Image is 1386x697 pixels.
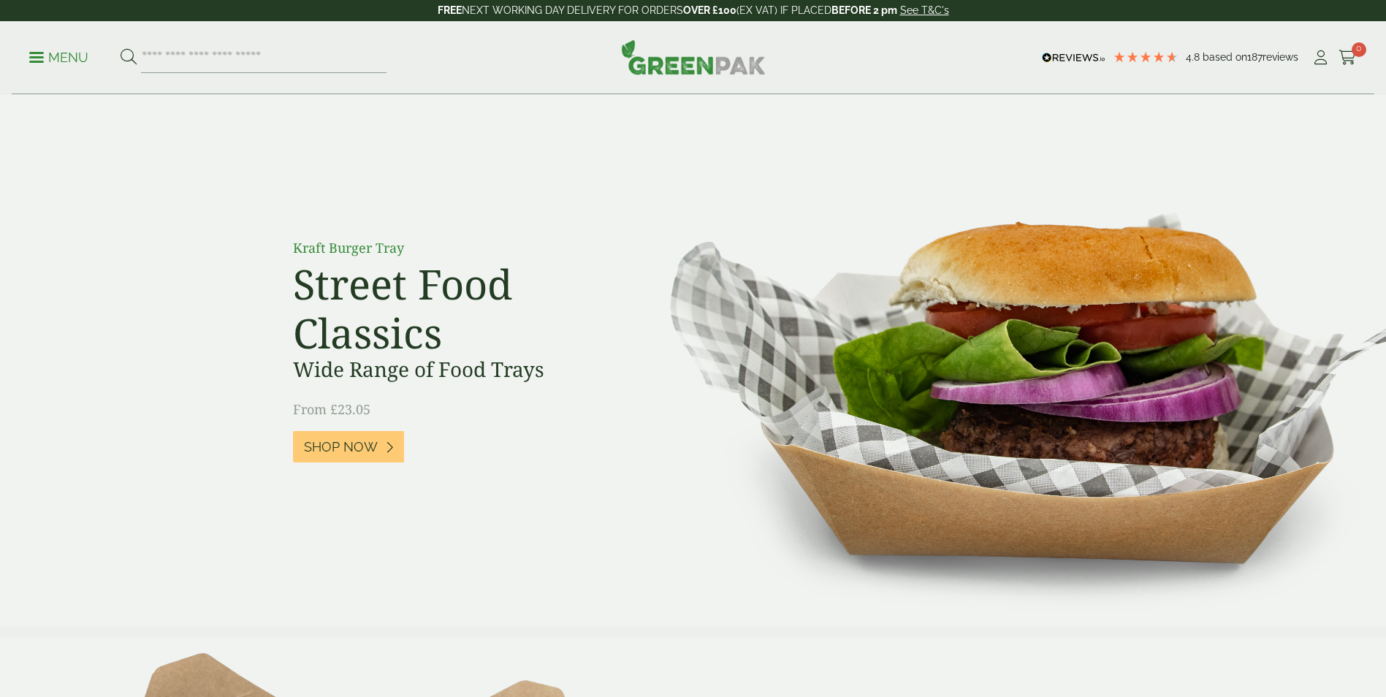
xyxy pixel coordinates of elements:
a: See T&C's [900,4,949,16]
i: Cart [1339,50,1357,65]
p: Kraft Burger Tray [293,238,622,258]
div: 4.79 Stars [1113,50,1179,64]
img: REVIEWS.io [1042,53,1105,63]
img: GreenPak Supplies [621,39,766,75]
i: My Account [1311,50,1330,65]
span: Based on [1203,51,1247,63]
strong: BEFORE 2 pm [831,4,897,16]
h2: Street Food Classics [293,259,622,357]
strong: OVER £100 [683,4,736,16]
img: Street Food Classics [624,95,1386,626]
a: Shop Now [293,431,404,462]
span: 0 [1352,42,1366,57]
span: Shop Now [304,439,378,455]
a: 0 [1339,47,1357,69]
span: From £23.05 [293,400,370,418]
h3: Wide Range of Food Trays [293,357,622,382]
span: reviews [1263,51,1298,63]
a: Menu [29,49,88,64]
span: 4.8 [1186,51,1203,63]
span: 187 [1247,51,1263,63]
strong: FREE [438,4,462,16]
p: Menu [29,49,88,66]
